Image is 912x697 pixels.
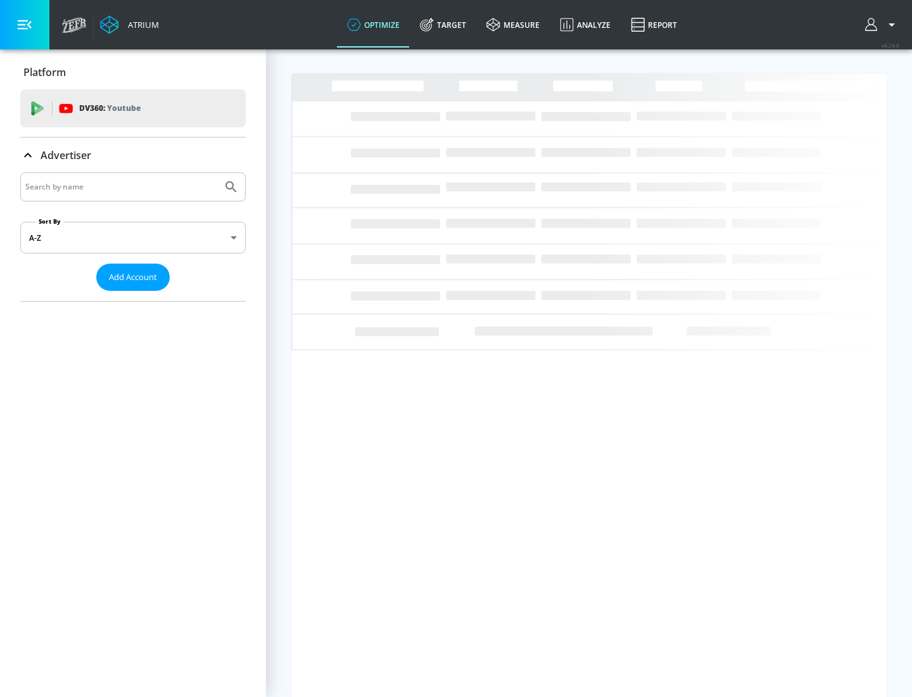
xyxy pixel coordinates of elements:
[23,65,66,79] p: Platform
[107,101,141,115] p: Youtube
[20,291,246,301] nav: list of Advertiser
[337,2,410,48] a: optimize
[100,15,159,34] a: Atrium
[36,217,63,226] label: Sort By
[96,264,170,291] button: Add Account
[109,270,157,285] span: Add Account
[25,179,217,195] input: Search by name
[123,19,159,30] div: Atrium
[41,148,91,162] p: Advertiser
[410,2,476,48] a: Target
[79,101,141,115] p: DV360:
[476,2,550,48] a: measure
[882,42,899,49] span: v 4.24.0
[550,2,621,48] a: Analyze
[621,2,687,48] a: Report
[20,89,246,127] div: DV360: Youtube
[20,172,246,301] div: Advertiser
[20,222,246,253] div: A-Z
[20,54,246,90] div: Platform
[20,137,246,173] div: Advertiser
